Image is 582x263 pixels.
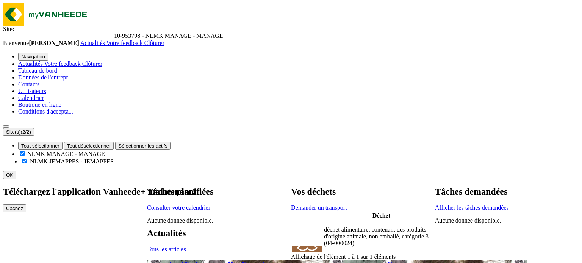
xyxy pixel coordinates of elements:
[147,217,213,224] p: Aucune donnée disponible.
[21,54,45,59] span: Navigation
[435,187,509,197] h2: Tâches demandées
[147,228,527,238] h2: Actualités
[21,129,31,135] count: (2/2)
[115,142,171,150] button: Sélectionner les actifs
[18,101,61,108] a: Boutique en ligne
[3,26,14,32] span: Site:
[3,40,80,46] span: Bienvenue
[64,142,114,150] button: Tout désélectionner
[3,204,26,212] button: Cachez
[82,61,102,67] a: Clôturer
[29,40,79,46] strong: [PERSON_NAME]
[147,246,186,252] a: Tous les articles
[6,205,23,211] span: Cachez
[3,171,16,179] button: OK
[80,40,106,46] a: Actualités
[18,53,48,61] button: Navigation
[106,40,144,46] a: Votre feedback
[291,204,347,211] a: Demander un transport
[30,158,114,165] label: NLMK JEMAPPES - JEMAPPES
[18,142,63,150] button: Tout sélectionner
[147,204,210,211] a: Consulter votre calendrier
[106,40,143,46] span: Votre feedback
[114,33,223,39] span: 10-953798 - NLMK MANAGE - MANAGE
[44,61,82,67] a: Votre feedback
[324,220,439,253] td: déchet alimentaire, contenant des produits d'origine animale, non emballé, catégorie 3 (04-000024)
[18,61,43,67] span: Actualités
[18,108,73,115] a: Conditions d'accepta...
[291,187,440,197] h2: Vos déchets
[27,151,105,157] label: NLMK MANAGE - MANAGE
[3,3,94,26] img: myVanheede
[18,74,72,81] a: Données de l'entrepr...
[435,204,509,211] a: Afficher les tâches demandées
[435,217,509,224] p: Aucune donnée disponible.
[18,88,46,94] a: Utilisateurs
[18,95,44,101] a: Calendrier
[44,61,81,67] span: Votre feedback
[147,187,213,197] h2: Tâches planifiées
[80,40,105,46] span: Actualités
[18,67,57,74] a: Tableau de bord
[3,128,34,136] button: Site(s)(2/2)
[18,61,44,67] a: Actualités
[372,212,390,219] span: Déchet
[18,81,39,87] a: Contacts
[144,40,164,46] a: Clôturer
[6,129,31,135] span: Site(s)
